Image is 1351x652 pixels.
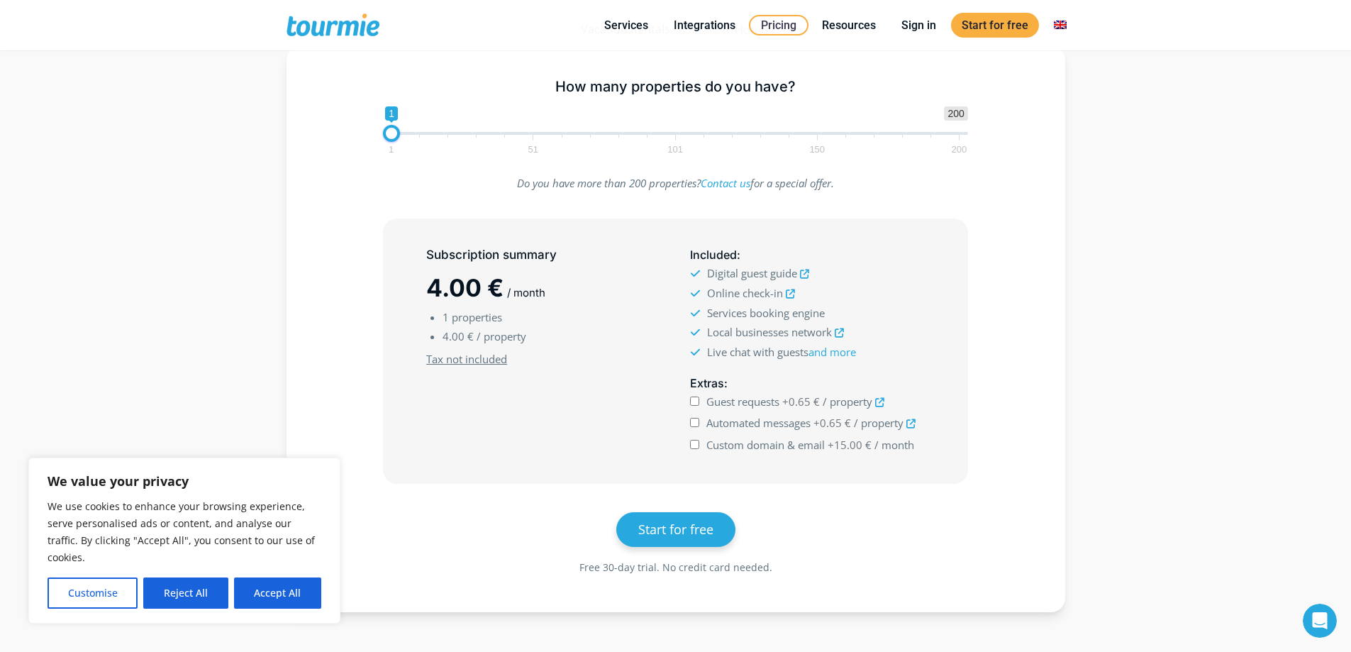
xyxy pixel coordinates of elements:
[579,560,772,574] span: Free 30-day trial. No credit card needed.
[387,146,396,153] span: 1
[616,512,735,547] a: Start for free
[443,310,449,324] span: 1
[1303,604,1337,638] iframe: Intercom live chat
[234,578,321,609] button: Accept All
[426,273,504,302] span: 4.00 €
[383,78,968,96] h5: How many properties do you have?
[690,375,924,392] h5: :
[1043,16,1077,34] a: Switch to
[749,15,808,35] a: Pricing
[443,329,474,343] span: 4.00 €
[48,578,138,609] button: Customise
[48,498,321,566] p: We use cookies to enhance your browsing experience, serve personalised ads or content, and analys...
[854,416,904,430] span: / property
[526,146,540,153] span: 51
[426,352,507,366] u: Tax not included
[950,146,969,153] span: 200
[701,176,750,190] a: Contact us
[477,329,526,343] span: / property
[707,345,856,359] span: Live chat with guests
[891,16,947,34] a: Sign in
[663,16,746,34] a: Integrations
[808,345,856,359] a: and more
[707,266,797,280] span: Digital guest guide
[951,13,1039,38] a: Start for free
[811,16,886,34] a: Resources
[813,416,851,430] span: +0.65 €
[707,306,825,320] span: Services booking engine
[426,246,660,264] h5: Subscription summary
[690,376,724,390] span: Extras
[385,106,398,121] span: 1
[452,310,502,324] span: properties
[706,416,811,430] span: Automated messages
[944,106,967,121] span: 200
[782,394,820,409] span: +0.65 €
[690,246,924,264] h5: :
[383,174,968,193] p: Do you have more than 200 properties? for a special offer.
[823,394,872,409] span: / property
[707,325,832,339] span: Local businesses network
[706,438,825,452] span: Custom domain & email
[874,438,914,452] span: / month
[706,394,779,409] span: Guest requests
[143,578,228,609] button: Reject All
[48,473,321,490] p: We value your privacy
[638,521,713,538] span: Start for free
[594,16,659,34] a: Services
[690,248,737,262] span: Included
[507,286,545,299] span: / month
[707,286,783,300] span: Online check-in
[665,146,685,153] span: 101
[828,438,872,452] span: +15.00 €
[807,146,827,153] span: 150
